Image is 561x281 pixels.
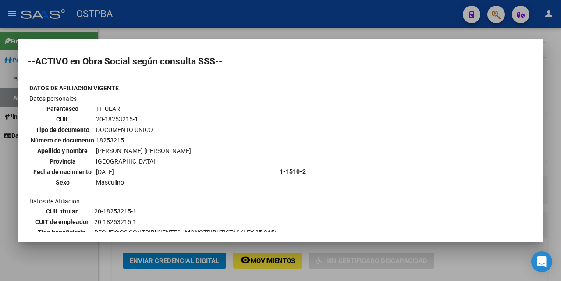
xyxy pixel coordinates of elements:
td: TITULAR [96,104,192,114]
td: Datos personales Datos de Afiliación [29,94,278,249]
td: [GEOGRAPHIC_DATA] [96,157,192,166]
th: CUIL titular [30,206,93,216]
th: Sexo [30,178,95,187]
td: 20-18253215-1 [96,114,192,124]
td: [PERSON_NAME] [PERSON_NAME] [96,146,192,156]
th: Provincia [30,157,95,166]
td: Masculino [96,178,192,187]
td: PEQUE�OS CONTRIBUYENTES - MONOTRIBUTISTAS (LEY 25.865) [94,228,277,237]
th: Tipo beneficiario [30,228,93,237]
th: Fecha de nacimiento [30,167,95,177]
td: [DATE] [96,167,192,177]
th: Número de documento [30,135,95,145]
th: Apellido y nombre [30,146,95,156]
td: 20-18253215-1 [94,217,277,227]
th: CUIL [30,114,95,124]
h2: --ACTIVO en Obra Social según consulta SSS-- [28,57,533,66]
th: Parentesco [30,104,95,114]
b: 1-1510-2 [280,168,306,175]
div: Open Intercom Messenger [531,251,552,272]
th: CUIT de empleador [30,217,93,227]
b: DATOS DE AFILIACION VIGENTE [29,85,119,92]
th: Tipo de documento [30,125,95,135]
td: 18253215 [96,135,192,145]
td: 20-18253215-1 [94,206,277,216]
td: DOCUMENTO UNICO [96,125,192,135]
